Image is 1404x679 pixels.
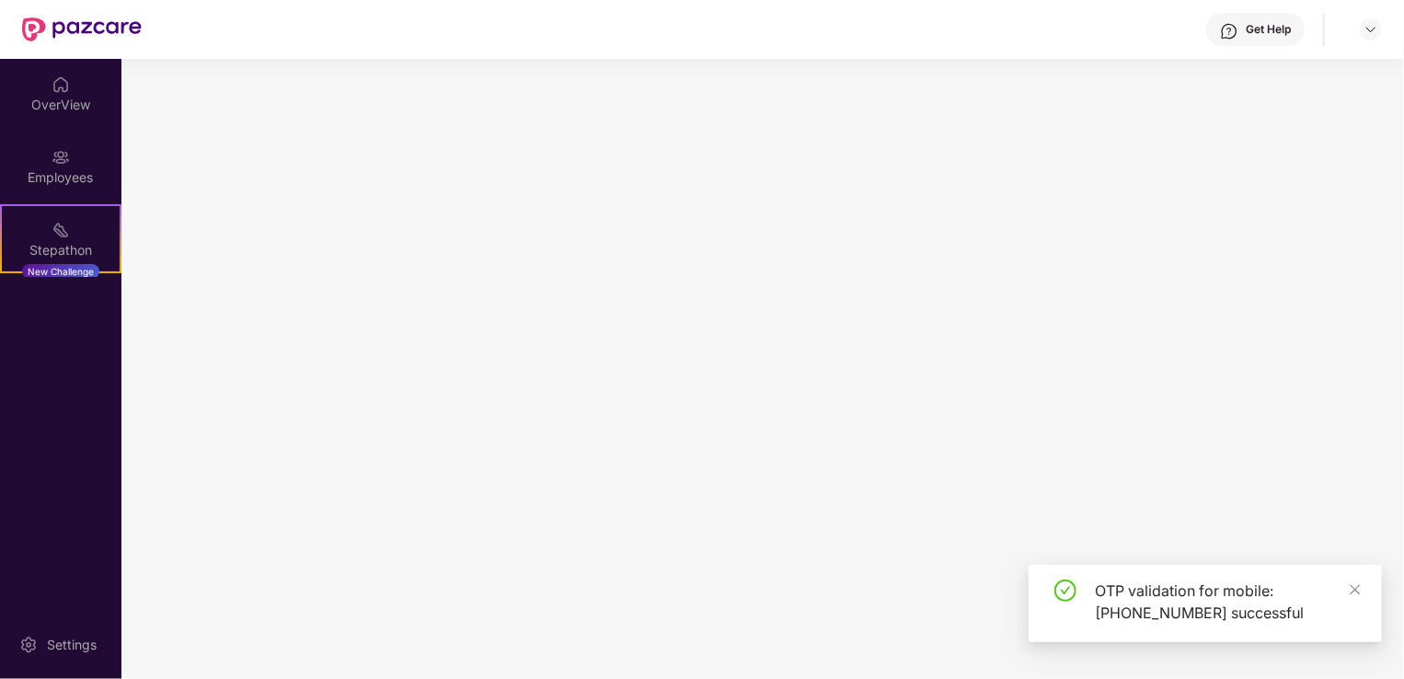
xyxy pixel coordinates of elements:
div: New Challenge [22,264,99,279]
span: close [1349,583,1362,596]
div: OTP validation for mobile: [PHONE_NUMBER] successful [1095,580,1360,624]
img: New Pazcare Logo [22,17,142,41]
img: svg+xml;base64,PHN2ZyBpZD0iSG9tZSIgeG1sbnM9Imh0dHA6Ly93d3cudzMub3JnLzIwMDAvc3ZnIiB3aWR0aD0iMjAiIG... [52,75,70,94]
div: Get Help [1246,22,1291,37]
img: svg+xml;base64,PHN2ZyBpZD0iSGVscC0zMngzMiIgeG1sbnM9Imh0dHA6Ly93d3cudzMub3JnLzIwMDAvc3ZnIiB3aWR0aD... [1220,22,1238,40]
img: svg+xml;base64,PHN2ZyB4bWxucz0iaHR0cDovL3d3dy53My5vcmcvMjAwMC9zdmciIHdpZHRoPSIyMSIgaGVpZ2h0PSIyMC... [52,221,70,239]
div: Stepathon [2,241,120,259]
span: check-circle [1054,580,1076,602]
div: Settings [41,636,102,654]
img: svg+xml;base64,PHN2ZyBpZD0iRW1wbG95ZWVzIiB4bWxucz0iaHR0cDovL3d3dy53My5vcmcvMjAwMC9zdmciIHdpZHRoPS... [52,148,70,167]
img: svg+xml;base64,PHN2ZyBpZD0iRHJvcGRvd24tMzJ4MzIiIHhtbG5zPSJodHRwOi8vd3d3LnczLm9yZy8yMDAwL3N2ZyIgd2... [1364,22,1378,37]
img: svg+xml;base64,PHN2ZyBpZD0iU2V0dGluZy0yMHgyMCIgeG1sbnM9Imh0dHA6Ly93d3cudzMub3JnLzIwMDAvc3ZnIiB3aW... [19,636,38,654]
